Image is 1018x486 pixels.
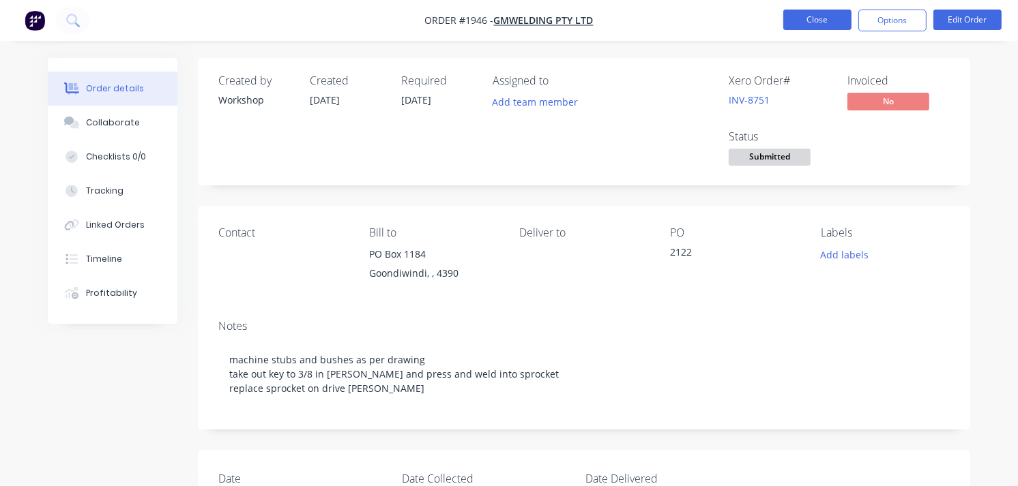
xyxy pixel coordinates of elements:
[670,245,799,264] div: 2122
[369,245,498,288] div: PO Box 1184Goondiwindi, , 4390
[310,74,385,87] div: Created
[218,226,347,239] div: Contact
[783,10,852,30] button: Close
[218,339,950,409] div: machine stubs and bushes as per drawing take out key to 3/8 in [PERSON_NAME] and press and weld i...
[369,264,498,283] div: Goondiwindi, , 4390
[729,149,811,169] button: Submitted
[218,74,293,87] div: Created by
[847,93,929,110] span: No
[494,14,594,27] a: GMWelding Pty Ltd
[86,219,145,231] div: Linked Orders
[218,320,950,333] div: Notes
[86,185,123,197] div: Tracking
[48,242,177,276] button: Timeline
[520,226,649,239] div: Deliver to
[48,72,177,106] button: Order details
[218,93,293,107] div: Workshop
[48,208,177,242] button: Linked Orders
[369,226,498,239] div: Bill to
[933,10,1002,30] button: Edit Order
[821,226,950,239] div: Labels
[425,14,494,27] span: Order #1946 -
[729,130,831,143] div: Status
[369,245,498,264] div: PO Box 1184
[86,82,144,95] div: Order details
[48,174,177,208] button: Tracking
[729,149,811,166] span: Submitted
[310,93,340,106] span: [DATE]
[485,93,585,111] button: Add team member
[25,10,45,31] img: Factory
[493,74,629,87] div: Assigned to
[86,287,137,299] div: Profitability
[86,117,140,129] div: Collaborate
[48,106,177,140] button: Collaborate
[847,74,950,87] div: Invoiced
[401,93,431,106] span: [DATE]
[48,276,177,310] button: Profitability
[729,74,831,87] div: Xero Order #
[813,245,876,263] button: Add labels
[670,226,799,239] div: PO
[86,253,122,265] div: Timeline
[858,10,927,31] button: Options
[86,151,146,163] div: Checklists 0/0
[48,140,177,174] button: Checklists 0/0
[401,74,476,87] div: Required
[493,93,585,111] button: Add team member
[729,93,770,106] a: INV-8751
